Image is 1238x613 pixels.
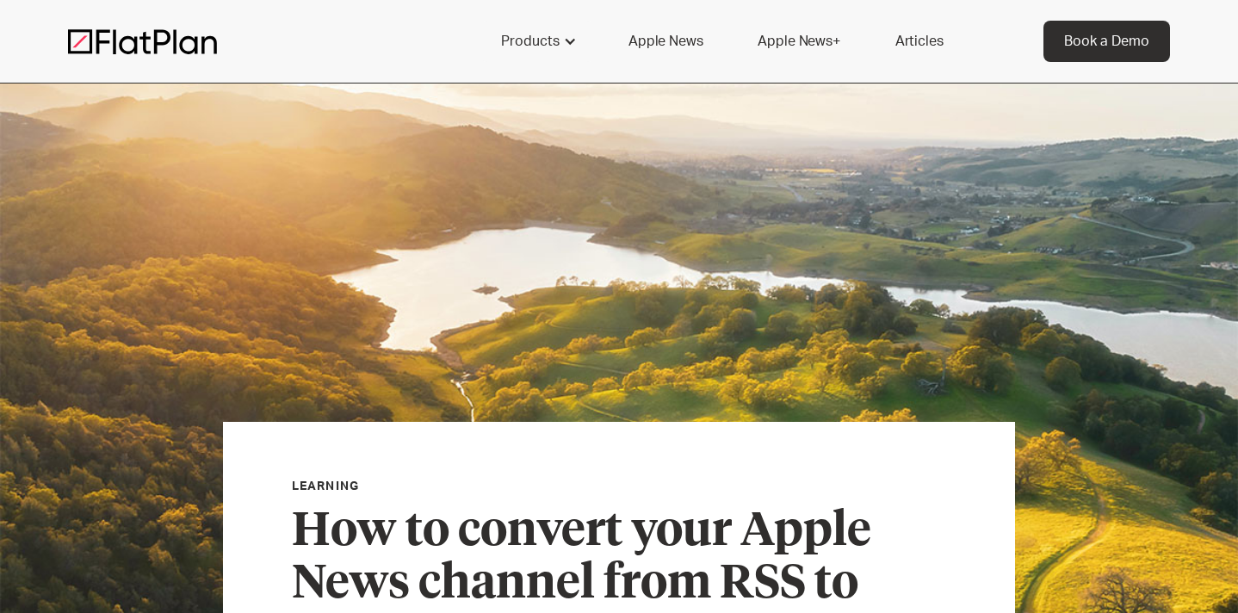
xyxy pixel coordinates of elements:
[292,477,359,496] div: Learning
[608,21,723,62] a: Apple News
[737,21,860,62] a: Apple News+
[1064,31,1149,52] div: Book a Demo
[501,31,560,52] div: Products
[1043,21,1170,62] a: Book a Demo
[875,21,964,62] a: Articles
